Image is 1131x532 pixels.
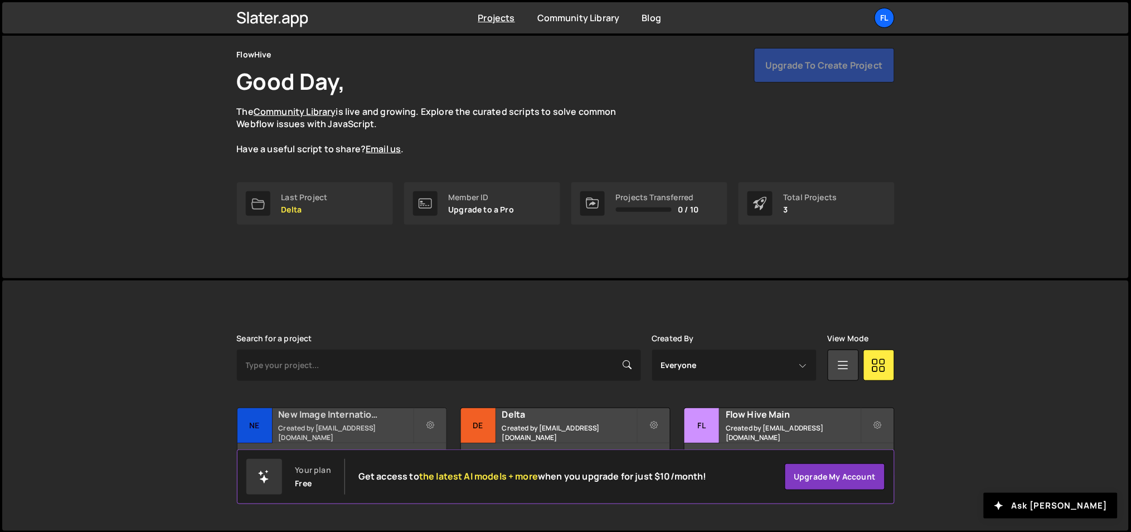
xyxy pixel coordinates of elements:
[652,334,695,343] label: Created By
[461,443,670,477] div: 1 page, last updated by about [DATE]
[295,479,312,488] div: Free
[237,408,447,477] a: Ne New Image International Created by [EMAIL_ADDRESS][DOMAIN_NAME] 6 pages, last updated by [DATE]
[828,334,869,343] label: View Mode
[616,193,699,202] div: Projects Transferred
[478,12,515,24] a: Projects
[685,408,720,443] div: Fl
[537,12,620,24] a: Community Library
[726,408,860,420] h2: Flow Hive Main
[642,12,662,24] a: Blog
[419,470,538,482] span: the latest AI models + more
[784,193,837,202] div: Total Projects
[461,408,496,443] div: De
[460,408,671,477] a: De Delta Created by [EMAIL_ADDRESS][DOMAIN_NAME] 1 page, last updated by about [DATE]
[281,205,328,214] p: Delta
[784,205,837,214] p: 3
[237,48,271,61] div: FlowHive
[237,182,393,225] a: Last Project Delta
[449,193,514,202] div: Member ID
[684,408,894,477] a: Fl Flow Hive Main Created by [EMAIL_ADDRESS][DOMAIN_NAME] 8 pages, last updated by [DATE]
[237,408,273,443] div: Ne
[295,466,331,475] div: Your plan
[279,408,413,420] h2: New Image International
[358,471,707,482] h2: Get access to when you upgrade for just $10/month!
[785,463,885,490] a: Upgrade my account
[366,143,401,155] a: Email us
[875,8,895,28] a: Fl
[237,350,641,381] input: Type your project...
[237,66,345,96] h1: Good Day,
[237,443,446,477] div: 6 pages, last updated by [DATE]
[281,193,328,202] div: Last Project
[279,423,413,442] small: Created by [EMAIL_ADDRESS][DOMAIN_NAME]
[254,105,336,118] a: Community Library
[502,408,637,420] h2: Delta
[685,443,894,477] div: 8 pages, last updated by [DATE]
[726,423,860,442] small: Created by [EMAIL_ADDRESS][DOMAIN_NAME]
[449,205,514,214] p: Upgrade to a Pro
[237,105,638,156] p: The is live and growing. Explore the curated scripts to solve common Webflow issues with JavaScri...
[237,334,312,343] label: Search for a project
[502,423,637,442] small: Created by [EMAIL_ADDRESS][DOMAIN_NAME]
[984,493,1118,519] button: Ask [PERSON_NAME]
[678,205,699,214] span: 0 / 10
